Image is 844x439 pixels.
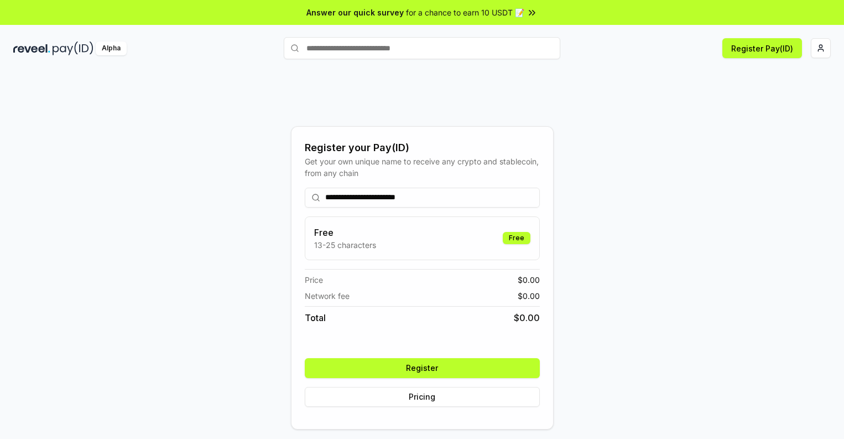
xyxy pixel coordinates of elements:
[314,239,376,251] p: 13-25 characters
[514,311,540,324] span: $ 0.00
[13,42,50,55] img: reveel_dark
[406,7,524,18] span: for a chance to earn 10 USDT 📝
[518,274,540,286] span: $ 0.00
[518,290,540,302] span: $ 0.00
[305,156,540,179] div: Get your own unique name to receive any crypto and stablecoin, from any chain
[305,290,350,302] span: Network fee
[306,7,404,18] span: Answer our quick survey
[305,387,540,407] button: Pricing
[305,358,540,378] button: Register
[722,38,802,58] button: Register Pay(ID)
[314,226,376,239] h3: Free
[53,42,93,55] img: pay_id
[305,140,540,156] div: Register your Pay(ID)
[305,311,326,324] span: Total
[503,232,530,244] div: Free
[96,42,127,55] div: Alpha
[305,274,323,286] span: Price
